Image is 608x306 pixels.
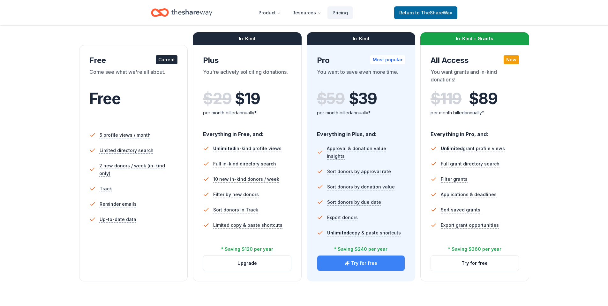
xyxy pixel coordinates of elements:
div: * Saving $120 per year [221,245,273,253]
span: Sort donors by approval rate [327,168,391,175]
button: Try for free [431,256,519,271]
span: Return [399,9,452,17]
span: in-kind profile views [213,146,281,151]
div: In-Kind [193,32,302,45]
span: Filter grants [441,175,468,183]
div: * Saving $360 per year [448,245,501,253]
div: You want to save even more time. [317,68,405,86]
span: Unlimited [213,146,235,151]
div: Everything in Free, and: [203,125,291,138]
span: 10 new in-kind donors / week [213,175,279,183]
div: You want grants and in-kind donations! [431,68,519,86]
div: You're actively soliciting donations. [203,68,291,86]
div: Everything in Pro, and: [431,125,519,138]
div: Most popular [370,55,405,64]
span: Up-to-date data [100,216,136,223]
div: Pro [317,55,405,65]
span: Filter by new donors [213,191,259,198]
span: Reminder emails [100,200,137,208]
span: Applications & deadlines [441,191,497,198]
button: Upgrade [203,256,291,271]
span: to TheShareWay [415,10,452,15]
span: grant profile views [441,146,505,151]
button: Try for free [317,256,405,271]
span: 5 profile views / month [100,131,151,139]
a: Returnto TheShareWay [394,6,457,19]
button: Product [253,6,286,19]
span: Free [89,89,121,108]
div: Current [156,55,177,64]
div: per month billed annually* [431,109,519,117]
span: Sort saved grants [441,206,480,214]
div: Free [89,55,178,65]
span: Limited copy & paste shortcuts [213,221,282,229]
span: Export grant opportunities [441,221,499,229]
span: $ 39 [349,90,377,108]
span: Export donors [327,214,358,221]
div: Come see what we're all about. [89,68,178,86]
nav: Main [253,5,353,20]
div: per month billed annually* [203,109,291,117]
div: Plus [203,55,291,65]
button: Resources [287,6,326,19]
div: * Saving $240 per year [334,245,387,253]
span: Full in-kind directory search [213,160,276,168]
span: Sort donors in Track [213,206,258,214]
span: Unlimited [441,146,463,151]
span: Limited directory search [100,147,154,154]
div: per month billed annually* [317,109,405,117]
a: Home [151,5,212,20]
span: $ 89 [469,90,497,108]
span: $ 19 [235,90,260,108]
span: Sort donors by donation value [327,183,395,191]
span: Track [100,185,112,193]
div: Everything in Plus, and: [317,125,405,138]
div: New [504,55,519,64]
a: Pricing [327,6,353,19]
span: copy & paste shortcuts [327,230,401,235]
span: 2 new donors / week (in-kind only) [99,162,177,177]
div: In-Kind [307,32,416,45]
span: Full grant directory search [441,160,499,168]
span: Approval & donation value insights [327,145,405,160]
span: Sort donors by due date [327,198,381,206]
div: In-Kind + Grants [420,32,529,45]
span: Unlimited [327,230,349,235]
div: All Access [431,55,519,65]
